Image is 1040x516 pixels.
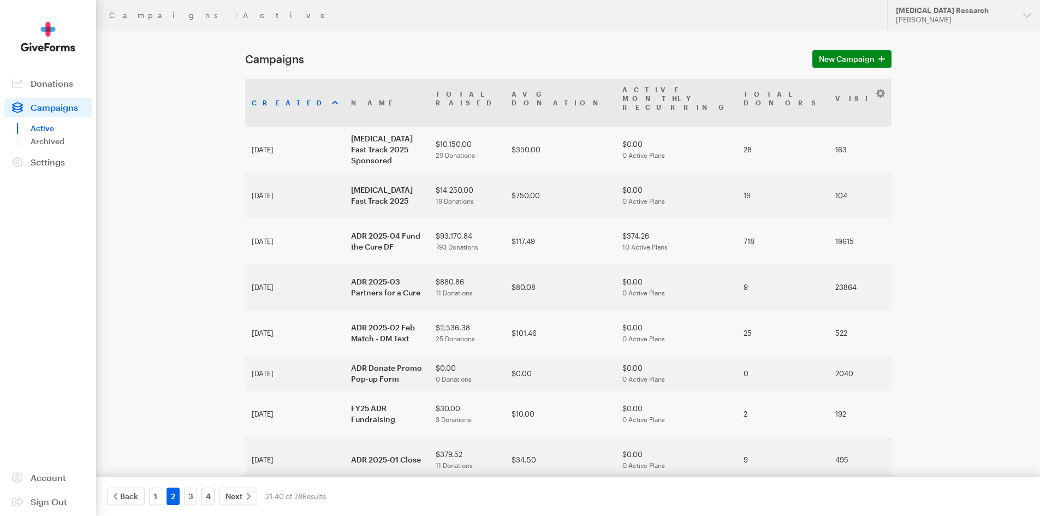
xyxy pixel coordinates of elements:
td: $0.00 [429,356,505,391]
td: 25 [737,310,829,356]
span: Account [31,472,66,483]
td: 0 [737,356,829,391]
td: $10,150.00 [429,127,505,173]
td: [DATE] [245,310,344,356]
a: Campaigns [4,98,92,117]
td: [DATE] [245,391,344,437]
td: [DATE] [245,264,344,310]
td: ADR 2025-01 Close [344,437,429,483]
td: ADR 2025-04 Fund the Cure DF [344,218,429,264]
th: AvgDonation: activate to sort column ascending [505,79,616,127]
span: Next [225,490,242,503]
a: Sign Out [4,492,92,512]
td: $30.00 [429,391,505,437]
td: FY25 ADR Fundraising [344,391,429,437]
a: Back [107,488,145,505]
a: Active [31,122,92,135]
td: [DATE] [245,127,344,173]
span: Settings [31,157,65,167]
td: $10.00 [505,391,616,437]
span: Donations [31,78,73,88]
a: Next [219,488,257,505]
td: [DATE] [245,437,344,483]
a: New Campaign [812,50,892,68]
td: $350.00 [505,127,616,173]
a: 4 [201,488,215,505]
td: $0.00 [616,356,737,391]
td: $117.49 [505,218,616,264]
td: $93,170.84 [429,218,505,264]
span: 0 Donations [436,375,472,383]
a: Settings [4,152,92,172]
td: 192 [829,391,899,437]
td: $14,250.00 [429,173,505,218]
td: 23864 [829,264,899,310]
td: $750.00 [505,173,616,218]
span: New Campaign [819,52,875,66]
a: Donations [4,74,92,93]
td: 495 [829,437,899,483]
a: Archived [31,135,92,148]
th: Active MonthlyRecurring: activate to sort column ascending [616,79,737,127]
td: ADR 2025-02 Feb Match - DM Text [344,310,429,356]
span: 0 Active Plans [622,335,665,342]
td: 522 [829,310,899,356]
td: $880.86 [429,264,505,310]
a: 1 [149,488,162,505]
span: 11 Donations [436,461,473,469]
span: 29 Donations [436,151,475,159]
span: Sign Out [31,496,67,507]
td: 9 [737,264,829,310]
td: 2 [737,391,829,437]
td: 19 [737,173,829,218]
td: 2040 [829,356,899,391]
span: Campaigns [31,102,78,112]
td: 163 [829,127,899,173]
span: 0 Active Plans [622,289,665,296]
span: 11 Donations [436,289,473,296]
th: Name: activate to sort column ascending [344,79,429,127]
td: [MEDICAL_DATA] Fast Track 2025 Sponsored [344,127,429,173]
td: $0.00 [616,264,737,310]
td: $80.08 [505,264,616,310]
td: [DATE] [245,356,344,391]
span: 793 Donations [436,243,478,251]
span: Back [120,490,138,503]
div: [PERSON_NAME] [896,15,1014,25]
td: [MEDICAL_DATA] Fast Track 2025 [344,173,429,218]
td: $34.50 [505,437,616,483]
a: 3 [184,488,197,505]
span: 3 Donations [436,416,471,423]
span: 0 Active Plans [622,461,665,469]
img: GiveForms [21,22,75,52]
span: 0 Active Plans [622,416,665,423]
span: 10 Active Plans [622,243,668,251]
td: ADR 2025-03 Partners for a Cure [344,264,429,310]
td: 9 [737,437,829,483]
td: $0.00 [616,437,737,483]
span: 0 Active Plans [622,151,665,159]
span: 0 Active Plans [622,375,665,383]
td: ADR Donate Promo Pop-up Form [344,356,429,391]
td: $101.46 [505,310,616,356]
td: $0.00 [616,127,737,173]
span: 25 Donations [436,335,475,342]
span: 19 Donations [436,197,474,205]
td: 718 [737,218,829,264]
th: TotalRaised: activate to sort column ascending [429,79,505,127]
td: 104 [829,173,899,218]
div: 21-40 of 78 [266,488,326,505]
td: [DATE] [245,173,344,218]
th: Visits: activate to sort column ascending [829,79,899,127]
h1: Campaigns [245,52,799,66]
a: Account [4,468,92,488]
th: TotalDonors: activate to sort column ascending [737,79,829,127]
td: $2,536.38 [429,310,505,356]
span: Results [302,492,326,501]
td: $0.00 [616,310,737,356]
td: 28 [737,127,829,173]
td: $0.00 [616,391,737,437]
td: $374.26 [616,218,737,264]
div: [MEDICAL_DATA] Research [896,6,1014,15]
td: $0.00 [505,356,616,391]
